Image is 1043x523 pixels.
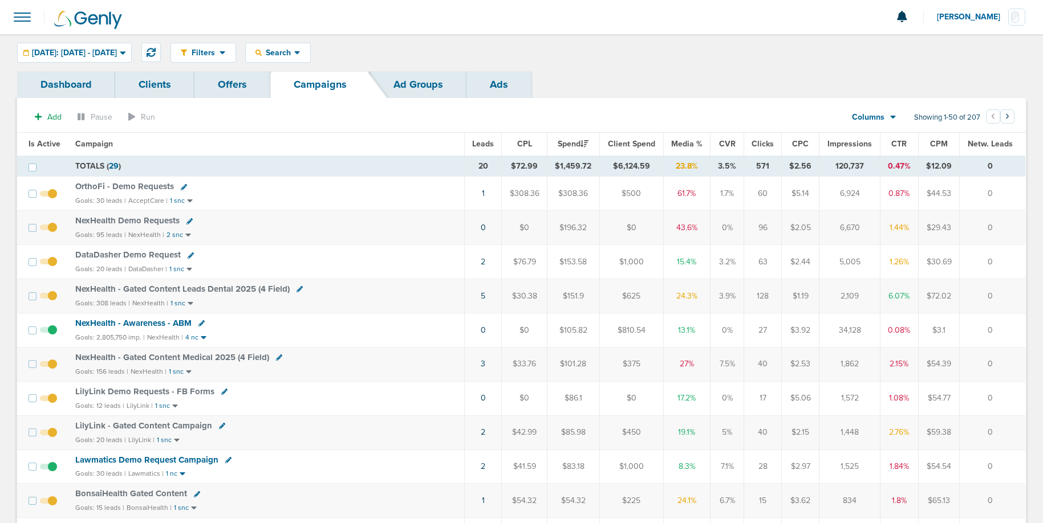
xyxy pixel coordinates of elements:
td: $54.39 [918,347,959,381]
td: $30.38 [502,279,547,313]
a: Ad Groups [370,71,466,98]
span: Client Spend [608,139,655,149]
td: 0 [960,347,1025,381]
td: $59.38 [918,415,959,450]
td: 1.84% [880,450,918,484]
a: Campaigns [270,71,370,98]
small: 1 snc [169,367,184,376]
small: 1 snc [171,299,185,308]
small: 4 nc [185,333,198,342]
td: 0.47% [880,156,918,177]
span: CPM [930,139,948,149]
td: $3.1 [918,313,959,347]
small: NexHealth | [131,367,167,375]
td: 23.8% [663,156,711,177]
td: 7.1% [711,450,744,484]
td: $450 [599,415,663,450]
td: 15 [744,484,782,518]
small: Goals: 30 leads | [75,197,126,205]
small: AcceptCare | [128,197,168,205]
td: 3.9% [711,279,744,313]
td: $0 [502,211,547,245]
td: 1.08% [880,381,918,415]
small: DataDasher | [128,265,167,273]
span: Search [262,48,294,58]
td: $54.54 [918,450,959,484]
td: 27 [744,313,782,347]
span: LilyLink Demo Requests - FB Forms [75,386,214,397]
td: 0 [960,381,1025,415]
td: $308.36 [547,177,599,211]
td: $0 [502,313,547,347]
td: 0% [711,381,744,415]
td: $0 [599,211,663,245]
td: 0 [960,177,1025,211]
td: $308.36 [502,177,547,211]
td: 40 [744,347,782,381]
span: Add [47,112,62,122]
small: NexHealth | [132,299,168,307]
td: $2.05 [782,211,819,245]
td: $5.14 [782,177,819,211]
td: $2.53 [782,347,819,381]
td: 17.2% [663,381,711,415]
td: 27% [663,347,711,381]
td: 28 [744,450,782,484]
span: NexHealth - Gated Content Medical 2025 (4 Field) [75,352,269,362]
td: 0.87% [880,177,918,211]
td: 34,128 [819,313,880,347]
td: 13.1% [663,313,711,347]
td: $225 [599,484,663,518]
td: $41.59 [502,450,547,484]
span: CVR [719,139,736,149]
span: Columns [852,112,884,123]
span: NexHealth Demo Requests [75,215,180,226]
span: [PERSON_NAME] [937,13,1008,21]
span: 29 [109,161,119,171]
small: NexHealth | [128,231,164,239]
td: 0.08% [880,313,918,347]
td: $54.32 [502,484,547,518]
td: $810.54 [599,313,663,347]
small: 1 snc [174,504,189,512]
td: $1,000 [599,450,663,484]
td: $12.09 [918,156,959,177]
td: 0 [960,156,1025,177]
span: Impressions [827,139,872,149]
td: $375 [599,347,663,381]
small: BonsaiHealth | [127,504,172,512]
a: Clients [115,71,194,98]
span: DataDasher Demo Request [75,250,181,260]
td: $3.62 [782,484,819,518]
td: 5% [711,415,744,450]
td: $65.13 [918,484,959,518]
td: 1,572 [819,381,880,415]
td: TOTALS ( ) [68,156,465,177]
td: 6,924 [819,177,880,211]
td: 1.8% [880,484,918,518]
span: Netw. Leads [968,139,1013,149]
span: [DATE]: [DATE] - [DATE] [32,49,117,57]
small: Goals: 15 leads | [75,504,124,512]
span: Campaign [75,139,113,149]
td: 1,525 [819,450,880,484]
td: 60 [744,177,782,211]
span: NexHealth - Awareness - ABM [75,318,192,328]
td: 571 [744,156,782,177]
td: 0 [960,211,1025,245]
td: $1,000 [599,245,663,279]
small: Goals: 20 leads | [75,265,126,273]
td: $1,459.72 [547,156,599,177]
td: $85.98 [547,415,599,450]
td: 0% [711,211,744,245]
td: 96 [744,211,782,245]
td: 15.4% [663,245,711,279]
small: Goals: 95 leads | [75,231,126,239]
a: 0 [481,393,486,403]
td: 24.3% [663,279,711,313]
td: 5,005 [819,245,880,279]
td: 3.2% [711,245,744,279]
span: CPC [792,139,809,149]
td: $2.97 [782,450,819,484]
td: $3.92 [782,313,819,347]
